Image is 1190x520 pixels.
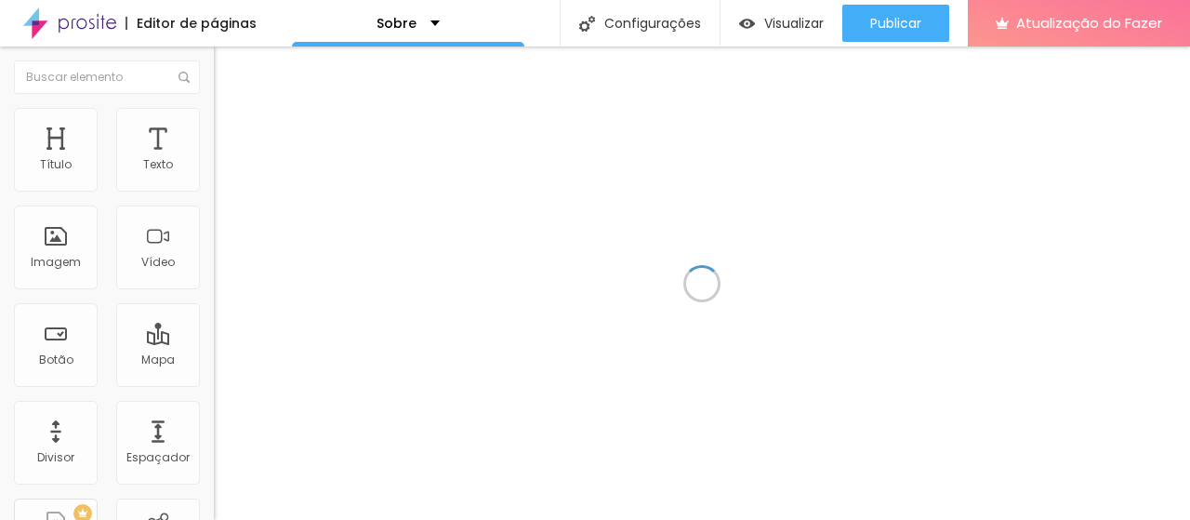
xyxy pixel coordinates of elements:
[604,14,701,33] font: Configurações
[870,14,921,33] font: Publicar
[721,5,842,42] button: Visualizar
[1016,13,1162,33] font: Atualização do Fazer
[137,14,257,33] font: Editor de páginas
[40,156,72,172] font: Título
[141,352,175,367] font: Mapa
[126,449,190,465] font: Espaçador
[31,254,81,270] font: Imagem
[579,16,595,32] img: Ícone
[739,16,755,32] img: view-1.svg
[37,449,74,465] font: Divisor
[377,14,416,33] font: Sobre
[842,5,949,42] button: Publicar
[178,72,190,83] img: Ícone
[141,254,175,270] font: Vídeo
[764,14,824,33] font: Visualizar
[39,352,73,367] font: Botão
[143,156,173,172] font: Texto
[14,60,200,94] input: Buscar elemento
